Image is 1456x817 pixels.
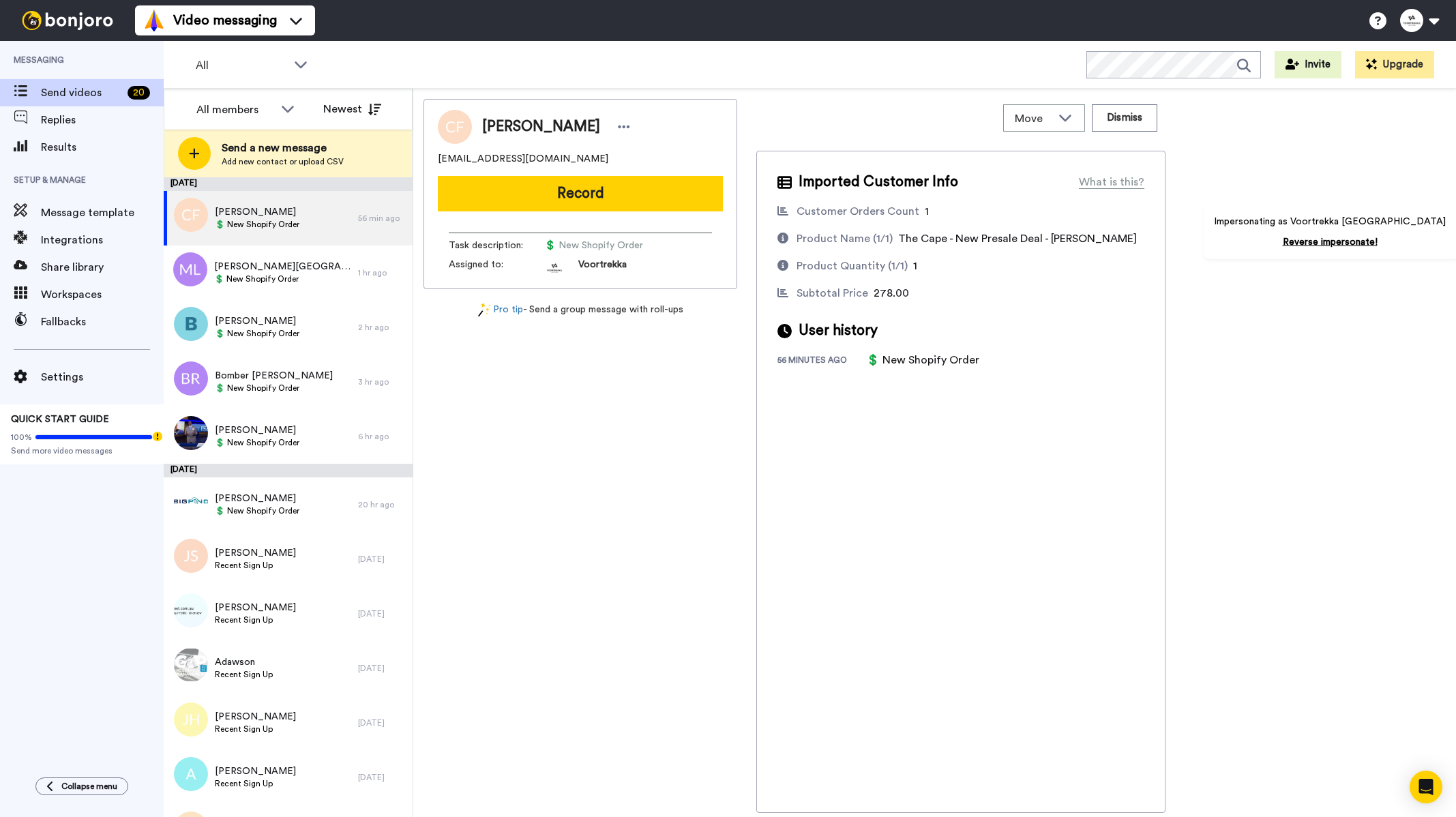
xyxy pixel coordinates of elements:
[358,376,406,387] div: 3 hr ago
[1214,215,1446,228] p: Impersonating as Voortrekka [GEOGRAPHIC_DATA]
[215,369,333,383] span: Bomber [PERSON_NAME]
[438,176,723,211] button: Record
[215,314,299,328] span: [PERSON_NAME]
[196,57,287,74] span: All
[61,781,117,792] span: Collapse menu
[358,608,406,619] div: [DATE]
[174,307,208,341] img: 4d9e6e79-8ae9-4104-b99c-9cf510774899.png
[866,352,979,368] div: 💲 New Shopify Order
[544,239,674,252] span: 💲 New Shopify Order
[215,205,299,219] span: [PERSON_NAME]
[799,172,958,192] span: Imported Customer Info
[215,328,299,339] span: 💲 New Shopify Order
[143,10,165,31] img: vm-color.svg
[41,139,164,155] span: Results
[797,285,868,301] div: Subtotal Price
[174,593,208,627] img: c9b21aff-0d84-4b3f-a194-ec8c442667d1.png
[41,314,164,330] span: Fallbacks
[797,203,919,220] div: Customer Orders Count
[173,11,277,30] span: Video messaging
[215,219,299,230] span: 💲 New Shopify Order
[174,361,208,396] img: br.png
[438,110,472,144] img: Image of Christine Falzon
[313,95,391,123] button: Newest
[164,177,413,191] div: [DATE]
[222,140,344,156] span: Send a new message
[797,231,893,247] div: Product Name (1/1)
[215,424,299,437] span: [PERSON_NAME]
[41,286,164,303] span: Workspaces
[215,492,299,505] span: [PERSON_NAME]
[358,717,406,728] div: [DATE]
[1410,771,1442,803] div: Open Intercom Messenger
[215,669,273,680] span: Recent Sign Up
[222,156,344,167] span: Add new contact or upload CSV
[215,724,296,734] span: Recent Sign Up
[215,614,296,625] span: Recent Sign Up
[913,261,917,271] span: 1
[358,213,406,224] div: 56 min ago
[358,499,406,510] div: 20 hr ago
[874,288,909,299] span: 278.00
[358,322,406,333] div: 2 hr ago
[215,505,299,516] span: 💲 New Shopify Order
[358,554,406,565] div: [DATE]
[41,259,164,276] span: Share library
[1079,174,1144,190] div: What is this?
[438,152,608,166] span: [EMAIL_ADDRESS][DOMAIN_NAME]
[478,303,490,317] img: magic-wand.svg
[174,539,208,573] img: js.png
[174,648,208,682] img: 714ae604-b7e1-4f95-be95-9ef82b7a9d70.jpg
[482,117,600,137] span: [PERSON_NAME]
[358,663,406,674] div: [DATE]
[1092,104,1157,132] button: Dismiss
[174,198,208,232] img: cf.png
[215,601,296,614] span: [PERSON_NAME]
[1015,110,1052,127] span: Move
[215,560,296,571] span: Recent Sign Up
[214,260,351,273] span: [PERSON_NAME][GEOGRAPHIC_DATA]
[424,303,737,317] div: - Send a group message with roll-ups
[35,777,128,795] button: Collapse menu
[215,655,273,669] span: Adawson
[478,303,523,317] a: Pro tip
[174,416,208,450] img: ff2d904d-ff2f-4ba4-b318-cb05bbdc0084.jpg
[1355,51,1434,78] button: Upgrade
[164,464,413,477] div: [DATE]
[449,258,544,278] span: Assigned to:
[215,710,296,724] span: [PERSON_NAME]
[1275,51,1341,78] button: Invite
[174,484,208,518] img: 9fce21d3-a942-44fe-9849-f5053e5c013b.jpg
[449,239,544,252] span: Task description :
[358,431,406,442] div: 6 hr ago
[41,112,164,128] span: Replies
[41,85,122,101] span: Send videos
[41,369,164,385] span: Settings
[11,445,153,456] span: Send more video messages
[215,546,296,560] span: [PERSON_NAME]
[41,205,164,221] span: Message template
[214,273,351,284] span: 💲 New Shopify Order
[215,437,299,448] span: 💲 New Shopify Order
[799,321,878,341] span: User history
[358,772,406,783] div: [DATE]
[196,102,274,118] div: All members
[578,258,627,278] span: Voortrekka
[11,415,109,424] span: QUICK START GUIDE
[16,11,119,30] img: bj-logo-header-white.svg
[174,757,208,791] img: a.png
[898,233,1137,244] span: The Cape - New Presale Deal - [PERSON_NAME]
[41,232,164,248] span: Integrations
[797,258,908,274] div: Product Quantity (1/1)
[151,430,164,443] div: Tooltip anchor
[215,778,296,789] span: Recent Sign Up
[174,702,208,737] img: jh.png
[11,432,32,443] span: 100%
[1283,237,1378,247] a: Reverse impersonate!
[777,355,866,368] div: 56 minutes ago
[215,383,333,393] span: 💲 New Shopify Order
[173,252,207,286] img: ml.png
[215,764,296,778] span: [PERSON_NAME]
[544,258,565,278] img: 5a3c9dba-1a6d-48ec-8b3f-462aedc8c3a4-1756185802.jpg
